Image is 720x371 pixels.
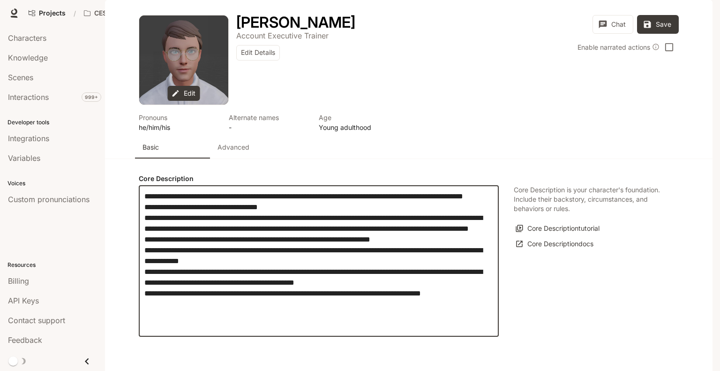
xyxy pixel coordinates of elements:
[229,113,307,132] button: Open character details dialog
[168,86,200,101] button: Edit
[236,30,329,41] button: Open character details dialog
[236,31,329,40] p: Account Executive Trainer
[229,122,307,132] p: -
[592,15,633,34] button: Chat
[229,113,307,122] p: Alternate names
[139,174,499,183] h4: Core Description
[319,113,397,132] button: Open character details dialog
[236,45,280,61] button: Edit Details
[139,185,499,337] div: label
[637,15,679,34] button: Save
[139,113,217,122] p: Pronouns
[39,9,66,17] span: Projects
[24,4,70,23] a: Go to projects
[139,15,228,105] button: Open character avatar dialog
[319,113,397,122] p: Age
[514,185,664,213] p: Core Description is your character's foundation. Include their backstory, circumstances, and beha...
[236,15,355,30] button: Open character details dialog
[319,122,397,132] p: Young adulthood
[139,122,217,132] p: he/him/his
[217,143,249,152] p: Advanced
[70,8,80,18] div: /
[94,9,140,17] p: CES AI Demos
[142,143,159,152] p: Basic
[577,42,660,52] div: Enable narrated actions
[514,236,596,252] a: Core Descriptiondocs
[139,113,217,132] button: Open character details dialog
[514,221,602,236] button: Core Descriptiontutorial
[139,15,228,105] div: Avatar image
[80,4,154,23] button: All workspaces
[236,13,355,31] h1: [PERSON_NAME]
